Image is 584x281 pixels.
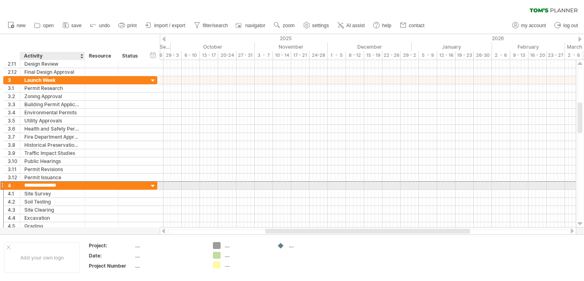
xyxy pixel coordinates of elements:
div: Add your own logo [4,242,80,273]
div: .... [135,242,203,249]
a: settings [301,20,331,31]
div: 2.12 [8,68,20,76]
div: 3.10 [8,157,20,165]
span: undo [99,23,110,28]
div: .... [289,242,333,249]
a: undo [88,20,112,31]
span: open [43,23,54,28]
span: navigator [245,23,265,28]
span: AI assist [346,23,365,28]
div: 24-28 [309,51,328,60]
div: 4.5 [8,222,20,230]
span: filter/search [203,23,228,28]
div: Public Hearings [24,157,81,165]
div: December 2025 [328,43,412,51]
a: my account [510,20,548,31]
div: 4 [8,182,20,189]
div: 1 - 5 [328,51,346,60]
div: Grading [24,222,81,230]
div: 4.3 [8,206,20,214]
div: November 2025 [255,43,328,51]
div: February 2026 [492,43,565,51]
div: Building Permit Application [24,101,81,108]
div: Resource [89,52,114,60]
a: print [116,20,139,31]
span: import / export [154,23,185,28]
span: contact [409,23,425,28]
span: zoom [283,23,294,28]
a: filter/search [192,20,230,31]
a: navigator [234,20,268,31]
div: Launch Week [24,76,81,84]
div: Site Clearing [24,206,81,214]
span: save [71,23,82,28]
span: my account [521,23,546,28]
div: 20-24 [218,51,236,60]
div: 3.12 [8,174,20,181]
div: 2.11 [8,60,20,68]
div: .... [225,242,269,249]
div: 29 - 3 [163,51,182,60]
div: 3.2 [8,92,20,100]
div: Date: [89,252,133,259]
div: 2 - 6 [565,51,583,60]
div: 26-30 [474,51,492,60]
div: Fire Department Approval [24,133,81,141]
div: Traffic Impact Studies [24,149,81,157]
div: January 2026 [412,43,492,51]
div: 29 - 2 [401,51,419,60]
a: zoom [272,20,297,31]
div: Utility Approvals [24,117,81,124]
span: print [127,23,137,28]
div: 3.3 [8,101,20,108]
a: save [60,20,84,31]
div: Status [122,52,140,60]
div: 3.1 [8,84,20,92]
div: 4.1 [8,190,20,197]
div: 3 [8,76,20,84]
div: 23 - 27 [547,51,565,60]
div: 3.7 [8,133,20,141]
div: Site Survey [24,190,81,197]
div: .... [225,262,269,268]
a: help [371,20,394,31]
a: AI assist [335,20,367,31]
div: Final Design Approval [24,68,81,76]
div: Design Review [24,60,81,68]
div: 10 - 14 [273,51,291,60]
div: 22 - 26 [382,51,401,60]
div: Permit Issuance [24,174,81,181]
div: Permit Research [24,84,81,92]
a: import / export [143,20,188,31]
div: Permit Revisions [24,165,81,173]
div: 3.5 [8,117,20,124]
div: 3.8 [8,141,20,149]
div: 5 - 9 [419,51,437,60]
div: 17 - 21 [291,51,309,60]
div: Project: [89,242,133,249]
div: .... [135,262,203,269]
a: contact [398,20,427,31]
span: settings [312,23,329,28]
div: Health and Safety Permits [24,125,81,133]
div: .... [135,252,203,259]
div: 27 - 31 [236,51,255,60]
div: Activity [24,52,80,60]
span: log out [563,23,578,28]
div: Environmental Permits [24,109,81,116]
div: 12 - 16 [437,51,455,60]
div: 16 - 20 [528,51,547,60]
div: 3 - 7 [255,51,273,60]
div: 3.11 [8,165,20,173]
div: .... [225,252,269,259]
div: October 2025 [171,43,255,51]
a: log out [552,20,580,31]
div: 3.4 [8,109,20,116]
div: Excavation [24,214,81,222]
a: open [32,20,56,31]
div: 2 - 6 [492,51,510,60]
span: new [17,23,26,28]
div: 19 - 23 [455,51,474,60]
a: new [6,20,28,31]
div: Project Number [89,262,133,269]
